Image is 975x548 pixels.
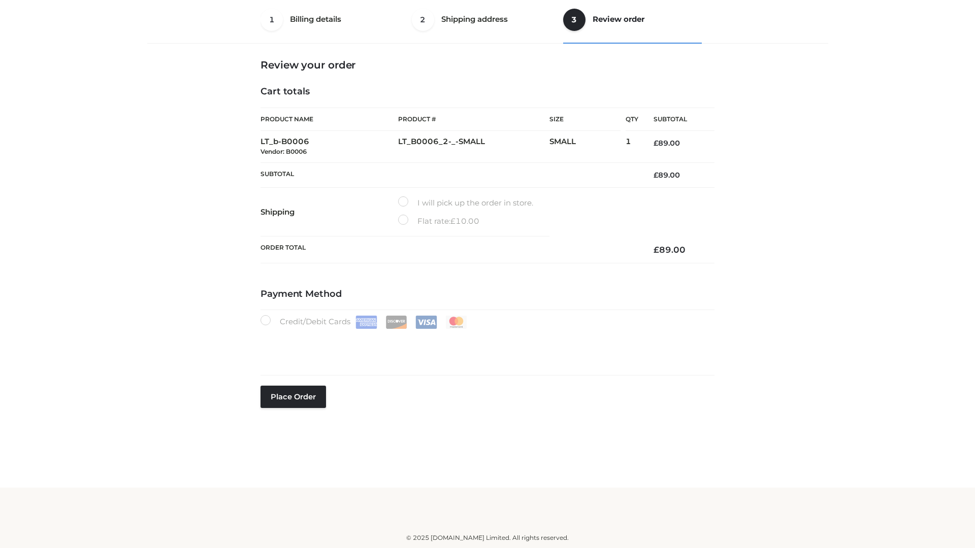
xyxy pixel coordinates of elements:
td: 1 [626,131,638,163]
iframe: Secure payment input frame [258,327,712,364]
img: Mastercard [445,316,467,329]
th: Qty [626,108,638,131]
th: Order Total [261,236,638,263]
label: Flat rate: [398,215,479,228]
button: Place order [261,386,326,408]
small: Vendor: B0006 [261,148,307,155]
th: Subtotal [261,162,638,187]
img: Discover [385,316,407,329]
th: Shipping [261,188,398,236]
td: SMALL [549,131,626,163]
label: I will pick up the order in store. [398,196,533,210]
th: Product Name [261,108,398,131]
bdi: 89.00 [654,170,680,180]
bdi: 89.00 [654,139,680,148]
bdi: 10.00 [450,216,479,226]
img: Visa [415,316,437,329]
th: Subtotal [638,108,714,131]
th: Product # [398,108,549,131]
h3: Review your order [261,59,714,71]
span: £ [654,139,658,148]
h4: Payment Method [261,289,714,300]
div: © 2025 [DOMAIN_NAME] Limited. All rights reserved. [151,533,824,543]
span: £ [450,216,456,226]
span: £ [654,170,658,180]
label: Credit/Debit Cards [261,315,468,329]
th: Size [549,108,621,131]
span: £ [654,245,659,255]
bdi: 89.00 [654,245,686,255]
td: LT_b-B0006 [261,131,398,163]
td: LT_B0006_2-_-SMALL [398,131,549,163]
img: Amex [355,316,377,329]
h4: Cart totals [261,86,714,97]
